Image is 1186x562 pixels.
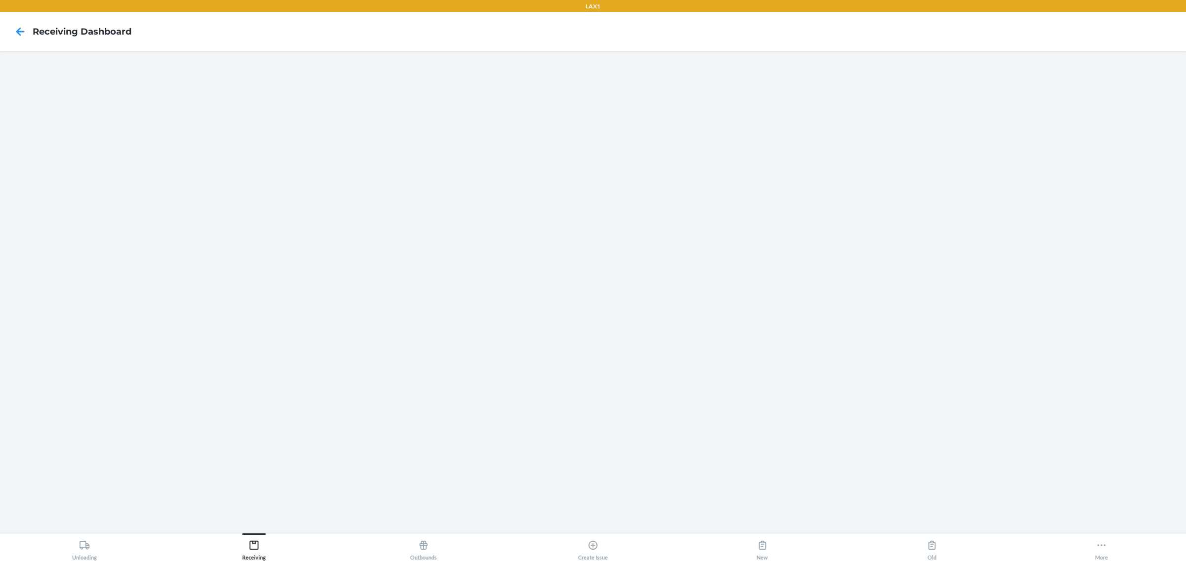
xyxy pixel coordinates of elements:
[242,536,266,561] div: Receiving
[586,2,600,11] p: LAX1
[72,536,97,561] div: Unloading
[927,536,937,561] div: Old
[1095,536,1108,561] div: More
[339,533,508,561] button: Outbounds
[410,536,437,561] div: Outbounds
[578,536,608,561] div: Create Issue
[33,25,131,38] h4: Receiving dashboard
[508,533,678,561] button: Create Issue
[169,533,339,561] button: Receiving
[847,533,1017,561] button: Old
[1017,533,1186,561] button: More
[757,536,768,561] div: New
[678,533,847,561] button: New
[8,59,1178,525] iframe: Receiving dashboard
